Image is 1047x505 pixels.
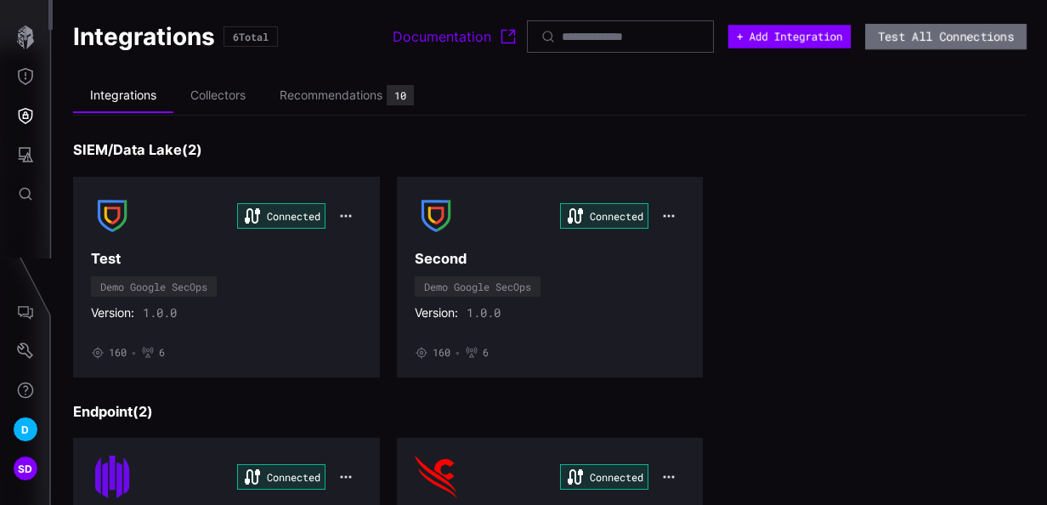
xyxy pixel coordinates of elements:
h3: Endpoint ( 2 ) [73,403,1027,421]
img: Demo Google SecOps [415,195,457,237]
div: Connected [237,203,325,229]
span: 1.0.0 [467,305,501,321]
span: 160 [433,346,450,360]
span: 6 [483,346,489,360]
span: 160 [109,346,127,360]
span: 1.0.0 [143,305,177,321]
div: 6 Total [233,31,269,42]
span: • [131,346,137,360]
h3: Test [91,250,362,268]
img: Demo CrowdStrike Falcon [415,456,457,498]
div: Demo Google SecOps [424,281,531,292]
button: SD [1,449,50,488]
li: Collectors [173,79,263,112]
img: Demo Google SecOps [91,195,133,237]
div: Connected [560,464,648,490]
a: Documentation [393,26,518,47]
h1: Integrations [73,21,215,52]
div: Recommendations [280,88,382,103]
span: 6 [159,346,165,360]
span: Version: [415,305,458,321]
div: Connected [560,203,648,229]
button: D [1,410,50,449]
span: SD [18,460,33,478]
img: Demo SentinelOne Singularity [91,456,133,498]
div: Connected [237,464,325,490]
button: Test All Connections [865,24,1027,49]
span: Version: [91,305,134,321]
div: Demo Google SecOps [100,281,207,292]
li: Integrations [73,79,173,113]
div: 10 [394,90,406,100]
h3: SIEM/Data Lake ( 2 ) [73,141,1027,159]
span: • [455,346,461,360]
h3: Second [415,250,686,268]
button: + Add Integration [728,25,851,48]
span: D [21,421,29,439]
